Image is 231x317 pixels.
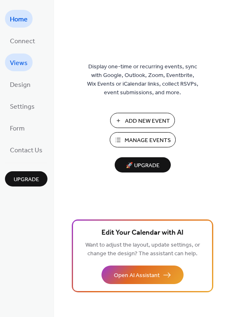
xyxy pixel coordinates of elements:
button: Open AI Assistant [101,266,184,284]
button: 🚀 Upgrade [115,157,171,172]
a: Views [5,54,33,71]
a: Form [5,119,30,137]
span: Connect [10,35,35,48]
span: Design [10,79,31,91]
a: Connect [5,32,40,49]
span: Edit Your Calendar with AI [101,227,184,239]
a: Contact Us [5,141,47,158]
span: Add New Event [125,117,170,126]
span: Manage Events [125,136,171,145]
a: Design [5,75,35,93]
span: Form [10,122,25,135]
a: Home [5,10,33,28]
button: Upgrade [5,171,47,186]
span: Open AI Assistant [114,271,160,280]
span: Contact Us [10,144,42,157]
span: Home [10,13,28,26]
span: Want to adjust the layout, update settings, or change the design? The assistant can help. [85,240,200,259]
span: Views [10,57,28,70]
span: 🚀 Upgrade [120,160,166,171]
button: Manage Events [110,132,176,147]
span: Settings [10,100,35,113]
span: Upgrade [14,175,39,184]
button: Add New Event [110,113,175,128]
a: Settings [5,97,40,115]
span: Display one-time or recurring events, sync with Google, Outlook, Zoom, Eventbrite, Wix Events or ... [87,63,198,97]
